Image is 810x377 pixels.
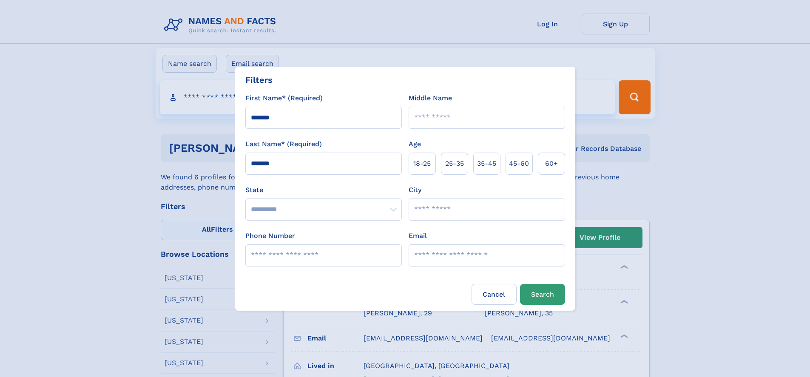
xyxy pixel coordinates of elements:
label: State [245,185,402,195]
label: First Name* (Required) [245,93,323,103]
span: 18‑25 [413,159,431,169]
div: Filters [245,74,273,86]
span: 25‑35 [445,159,464,169]
label: Cancel [472,284,517,305]
span: 45‑60 [509,159,529,169]
label: City [409,185,421,195]
label: Middle Name [409,93,452,103]
span: 35‑45 [477,159,496,169]
button: Search [520,284,565,305]
label: Last Name* (Required) [245,139,322,149]
label: Age [409,139,421,149]
span: 60+ [545,159,558,169]
label: Email [409,231,427,241]
label: Phone Number [245,231,295,241]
